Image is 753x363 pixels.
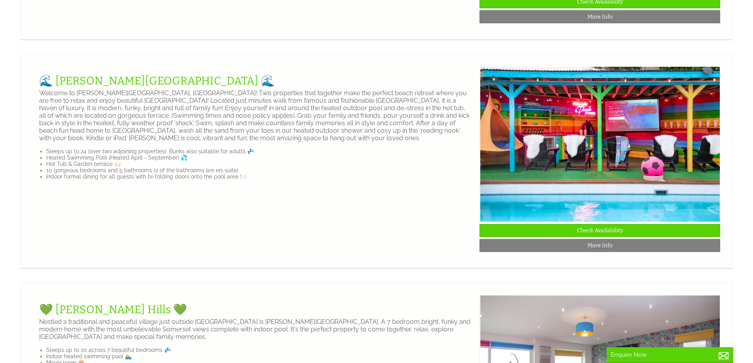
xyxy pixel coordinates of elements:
img: Beach_House_-_Evening_24-05-18_2324.original.JPG [480,66,721,222]
a: More Info [479,239,720,252]
p: Enquire Now [611,351,729,358]
li: Heated Swimming Pool (Heated April - September) 💦 [46,154,473,161]
li: Sleeps up to 20 across 7 beautiful bedrooms 💤 [46,347,473,353]
li: Sleeps up to 24 (over two adjoining properties). Bunks also suitable for adults 💤 [46,148,473,154]
a: More Info [479,10,720,23]
a: Check Availability [479,224,720,237]
a: 💚 [PERSON_NAME] Hills 💚 [39,303,187,316]
a: 🌊 [PERSON_NAME][GEOGRAPHIC_DATA] 🌊 [39,74,275,87]
p: Welcome to [PERSON_NAME][GEOGRAPHIC_DATA], [GEOGRAPHIC_DATA]! Two properties that together make t... [39,89,473,142]
li: Indoor formal dining for all guests with bi-folding doors onto the pool area 🍽️ [46,173,473,180]
li: Indoor heated swimming pool 🏊 [46,353,473,359]
p: Nestled a traditional and peaceful village just outside [GEOGRAPHIC_DATA] is [PERSON_NAME][GEOGRA... [39,318,473,340]
li: Hot Tub & Garden terrace 🙌🏻 [46,161,473,167]
li: 10 gorgeous bedrooms and 5 bathrooms (2 of the bathrooms are en-suite) [46,167,473,173]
